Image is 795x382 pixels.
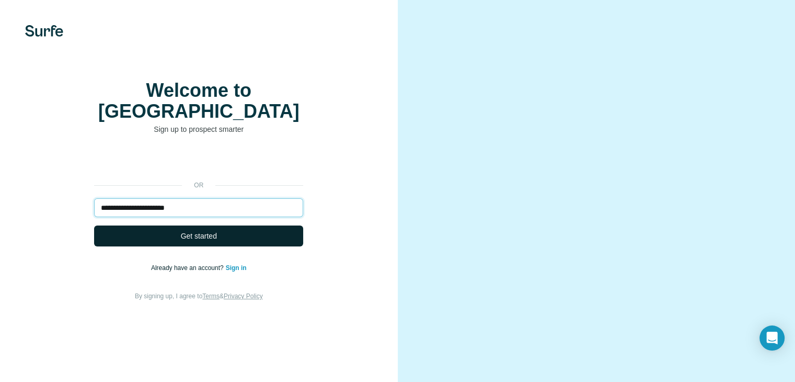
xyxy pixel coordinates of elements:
[182,181,215,190] p: or
[94,80,303,122] h1: Welcome to [GEOGRAPHIC_DATA]
[94,124,303,134] p: Sign up to prospect smarter
[89,150,308,173] iframe: Bouton "Se connecter avec Google"
[202,293,220,300] a: Terms
[94,226,303,246] button: Get started
[759,325,785,351] div: Open Intercom Messenger
[224,293,263,300] a: Privacy Policy
[151,264,226,272] span: Already have an account?
[135,293,263,300] span: By signing up, I agree to &
[226,264,247,272] a: Sign in
[181,231,217,241] span: Get started
[25,25,63,37] img: Surfe's logo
